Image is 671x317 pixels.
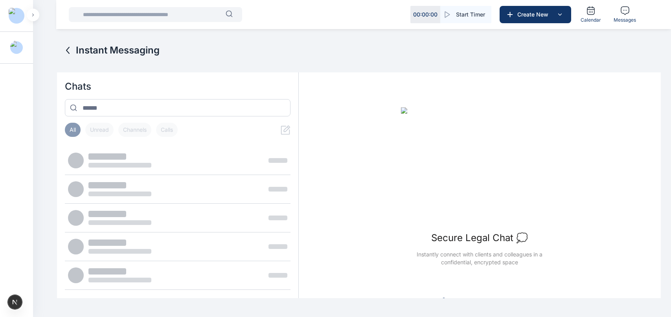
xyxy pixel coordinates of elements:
p: 00 : 00 : 00 [413,11,438,18]
img: Logo [9,8,24,24]
button: Profile [10,41,23,54]
a: Calendar [577,3,604,26]
button: Unread [85,123,114,137]
h3: Secure Legal Chat 💭 [431,232,528,244]
span: Calendar [581,17,601,23]
span: Instantly connect with clients and colleagues in a confidential, encrypted space [404,251,555,266]
span: Start Timer [456,11,485,18]
span: Instant Messaging [76,44,160,57]
a: secure [501,297,518,304]
button: Calls [156,123,178,137]
img: No Open Chat [401,107,558,225]
span: Create New [514,11,555,18]
span: Your legal chats are [450,297,518,304]
a: Messages [610,3,639,26]
button: Create New [500,6,571,23]
button: Logo [6,9,27,22]
button: Channels [118,123,151,137]
h2: Chats [65,80,290,93]
button: Start Timer [440,6,491,23]
img: Profile [10,41,23,55]
button: All [65,123,81,137]
span: Messages [614,17,636,23]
